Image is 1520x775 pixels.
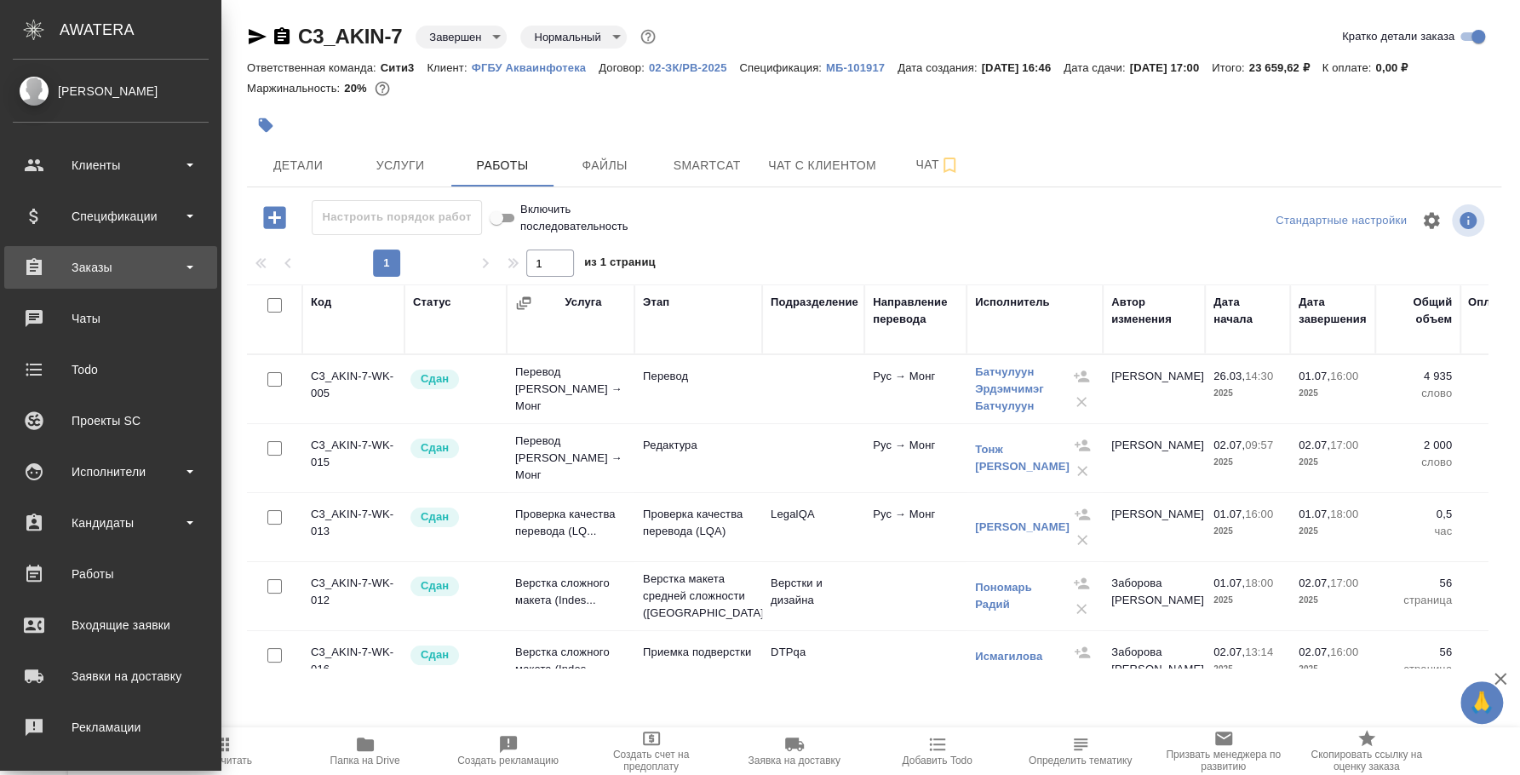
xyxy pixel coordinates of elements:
[247,82,344,95] p: Маржинальность:
[151,727,294,775] button: Пересчитать
[13,204,209,229] div: Спецификации
[599,61,649,74] p: Договор:
[1299,646,1330,658] p: 02.07,
[1384,592,1452,609] p: страница
[507,635,634,695] td: Верстка сложного макета (Indes...
[873,294,958,328] div: Направление перевода
[1213,294,1282,328] div: Дата начала
[739,61,825,74] p: Спецификация:
[413,294,451,311] div: Статус
[584,252,656,277] span: из 1 страниц
[472,61,599,74] p: ФГБУ Акваинфотека
[1384,437,1452,454] p: 2 000
[1384,661,1452,678] p: страница
[247,26,267,47] button: Скопировать ссылку для ЯМессенджера
[897,154,978,175] span: Чат
[975,443,1070,473] a: Тонж [PERSON_NAME]
[1213,439,1245,451] p: 02.07,
[1213,370,1245,382] p: 26.03,
[4,655,217,697] a: Заявки на доставку
[1460,681,1503,724] button: 🙏
[975,581,1032,611] a: Пономарь Радий
[866,727,1009,775] button: Добавить Todo
[1245,439,1273,451] p: 09:57
[1299,508,1330,520] p: 01.07,
[1384,506,1452,523] p: 0,5
[1299,454,1367,471] p: 2025
[1411,200,1452,241] span: Настроить таблицу
[975,650,1070,680] a: Исмагилова [PERSON_NAME]
[472,60,599,74] a: ФГБУ Акваинфотека
[421,577,449,594] p: Сдан
[1152,727,1295,775] button: Призвать менеджера по развитию
[1245,646,1273,658] p: 13:14
[4,706,217,749] a: Рекламации
[1103,566,1205,626] td: Заборова [PERSON_NAME]
[826,60,898,74] a: МБ-101917
[409,368,498,391] div: Менеджер проверил работу исполнителя, передает ее на следующий этап
[302,635,404,695] td: C3_AKIN-7-WK-016
[768,155,876,176] span: Чат с клиентом
[975,520,1070,533] a: [PERSON_NAME]
[311,294,331,311] div: Код
[13,255,209,280] div: Заказы
[1384,523,1452,540] p: час
[1212,61,1248,74] p: Итого:
[1213,454,1282,471] p: 2025
[1452,204,1488,237] span: Посмотреть информацию
[1330,370,1358,382] p: 16:00
[580,727,723,775] button: Создать счет на предоплату
[1342,28,1454,45] span: Кратко детали заказа
[1299,661,1367,678] p: 2025
[13,306,209,331] div: Чаты
[1213,577,1245,589] p: 01.07,
[520,201,645,235] span: Включить последовательность
[427,61,471,74] p: Клиент:
[247,106,284,144] button: Добавить тэг
[1384,385,1452,402] p: слово
[251,200,298,235] button: Добавить работу
[1064,61,1129,74] p: Дата сдачи:
[1305,749,1428,772] span: Скопировать ссылку на оценку заказа
[462,155,543,176] span: Работы
[302,428,404,488] td: C3_AKIN-7-WK-015
[1299,577,1330,589] p: 02.07,
[1330,439,1358,451] p: 17:00
[637,26,659,48] button: Доп статусы указывают на важность/срочность заказа
[1384,644,1452,661] p: 56
[13,408,209,433] div: Проекты SC
[1330,646,1358,658] p: 16:00
[529,30,605,44] button: Нормальный
[416,26,507,49] div: Завершен
[1245,370,1273,382] p: 14:30
[1162,749,1285,772] span: Призвать менеджера по развитию
[643,368,754,385] p: Перевод
[1213,646,1245,658] p: 02.07,
[590,749,713,772] span: Создать счет на предоплату
[424,30,486,44] button: Завершен
[1299,592,1367,609] p: 2025
[13,715,209,740] div: Рекламации
[1330,508,1358,520] p: 18:00
[1295,727,1438,775] button: Скопировать ссылку на оценку заказа
[4,399,217,442] a: Проекты SC
[1299,370,1330,382] p: 01.07,
[643,571,754,622] p: Верстка макета средней сложности ([GEOGRAPHIC_DATA]...
[437,727,580,775] button: Создать рекламацию
[666,155,748,176] span: Smartcat
[649,61,740,74] p: 02-ЗК/РВ-2025
[1213,661,1282,678] p: 2025
[1213,508,1245,520] p: 01.07,
[902,755,972,766] span: Добавить Todo
[1213,592,1282,609] p: 2025
[643,294,669,311] div: Этап
[748,755,840,766] span: Заявка на доставку
[515,295,532,312] button: Сгруппировать
[192,755,252,766] span: Пересчитать
[564,155,645,176] span: Файлы
[1384,368,1452,385] p: 4 935
[381,61,427,74] p: Сити3
[4,297,217,340] a: Чаты
[4,553,217,595] a: Работы
[939,155,960,175] svg: Подписаться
